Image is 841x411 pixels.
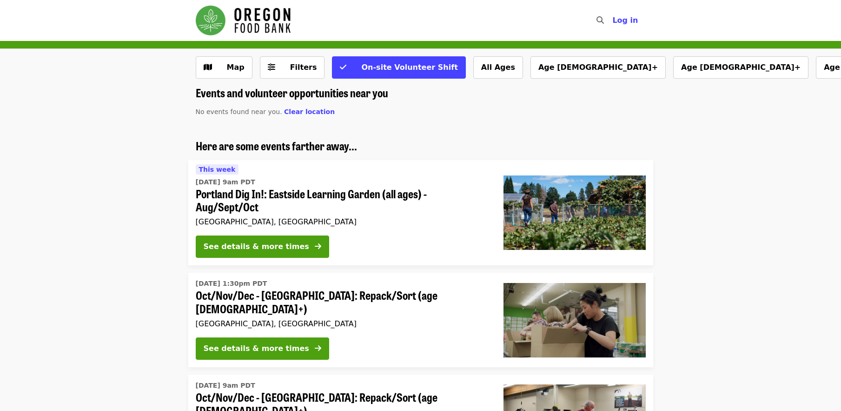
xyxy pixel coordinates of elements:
[315,242,321,251] i: arrow-right icon
[290,63,317,72] span: Filters
[204,241,309,252] div: See details & more times
[596,16,604,25] i: search icon
[605,11,645,30] button: Log in
[673,56,808,79] button: Age [DEMOGRAPHIC_DATA]+
[196,337,329,360] button: See details & more times
[332,56,465,79] button: On-site Volunteer Shift
[196,6,291,35] img: Oregon Food Bank - Home
[609,9,617,32] input: Search
[315,344,321,353] i: arrow-right icon
[340,63,346,72] i: check icon
[284,108,335,115] span: Clear location
[503,283,646,357] img: Oct/Nov/Dec - Portland: Repack/Sort (age 8+) organized by Oregon Food Bank
[196,177,255,187] time: [DATE] 9am PDT
[204,63,212,72] i: map icon
[188,160,653,266] a: See details for "Portland Dig In!: Eastside Learning Garden (all ages) - Aug/Sept/Oct"
[268,63,275,72] i: sliders-h icon
[196,108,282,115] span: No events found near you.
[530,56,666,79] button: Age [DEMOGRAPHIC_DATA]+
[196,279,267,289] time: [DATE] 1:30pm PDT
[196,137,357,154] span: Here are some events farther away...
[196,381,255,391] time: [DATE] 9am PDT
[188,273,653,367] a: See details for "Oct/Nov/Dec - Portland: Repack/Sort (age 8+)"
[361,63,457,72] span: On-site Volunteer Shift
[196,236,329,258] button: See details & more times
[612,16,638,25] span: Log in
[196,187,489,214] span: Portland Dig In!: Eastside Learning Garden (all ages) - Aug/Sept/Oct
[196,289,489,316] span: Oct/Nov/Dec - [GEOGRAPHIC_DATA]: Repack/Sort (age [DEMOGRAPHIC_DATA]+)
[196,319,489,328] div: [GEOGRAPHIC_DATA], [GEOGRAPHIC_DATA]
[196,217,489,226] div: [GEOGRAPHIC_DATA], [GEOGRAPHIC_DATA]
[227,63,245,72] span: Map
[284,107,335,117] button: Clear location
[473,56,523,79] button: All Ages
[204,343,309,354] div: See details & more times
[260,56,325,79] button: Filters (0 selected)
[196,84,388,101] span: Events and volunteer opportunities near you
[196,56,252,79] button: Show map view
[503,175,646,250] img: Portland Dig In!: Eastside Learning Garden (all ages) - Aug/Sept/Oct organized by Oregon Food Bank
[199,166,236,173] span: This week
